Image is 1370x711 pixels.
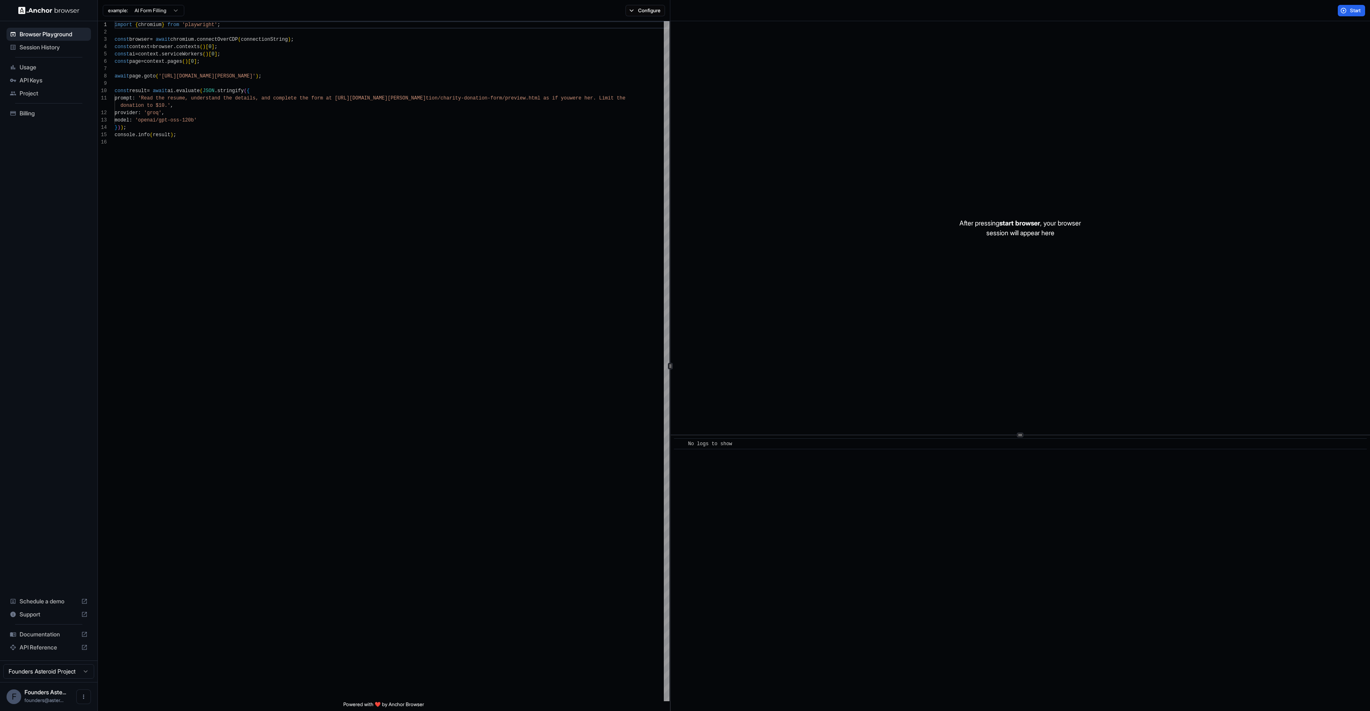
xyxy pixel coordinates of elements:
[98,109,107,117] div: 12
[98,51,107,58] div: 5
[98,87,107,95] div: 10
[20,630,78,638] span: Documentation
[343,701,424,711] span: Powered with ❤️ by Anchor Browser
[138,95,285,101] span: 'Read the resume, understand the details, and comp
[214,88,217,94] span: .
[205,44,208,50] span: [
[291,37,294,42] span: ;
[191,59,194,64] span: 0
[144,73,156,79] span: goto
[120,125,123,130] span: )
[124,125,126,130] span: ;
[168,22,179,28] span: from
[115,117,129,123] span: model
[129,117,132,123] span: :
[20,43,88,51] span: Session History
[98,29,107,36] div: 2
[115,132,135,138] span: console
[176,88,200,94] span: evaluate
[625,5,665,16] button: Configure
[208,51,211,57] span: [
[98,139,107,146] div: 16
[678,440,682,448] span: ​
[147,88,150,94] span: =
[129,37,150,42] span: browser
[194,37,197,42] span: .
[7,87,91,100] div: Project
[238,37,241,42] span: (
[115,59,129,64] span: const
[138,22,162,28] span: chromium
[161,110,164,116] span: ,
[959,218,1081,238] p: After pressing , your browser session will appear here
[168,59,182,64] span: pages
[115,73,129,79] span: await
[115,37,129,42] span: const
[153,88,168,94] span: await
[247,88,250,94] span: {
[244,88,247,94] span: (
[150,132,152,138] span: (
[20,597,78,605] span: Schedule a demo
[156,37,170,42] span: await
[159,73,256,79] span: '[URL][DOMAIN_NAME][PERSON_NAME]'
[129,51,135,57] span: ai
[115,44,129,50] span: const
[115,125,117,130] span: }
[135,22,138,28] span: {
[20,610,78,618] span: Support
[7,61,91,74] div: Usage
[7,107,91,120] div: Billing
[217,51,220,57] span: ;
[426,95,570,101] span: tion/charity-donation-form/preview.html as if you
[129,73,141,79] span: page
[7,41,91,54] div: Session History
[7,74,91,87] div: API Keys
[200,44,203,50] span: (
[129,59,141,64] span: page
[212,51,214,57] span: 0
[141,73,144,79] span: .
[7,28,91,41] div: Browser Playground
[98,73,107,80] div: 8
[120,103,170,108] span: donation to $10.'
[20,89,88,97] span: Project
[117,125,120,130] span: )
[197,37,238,42] span: connectOverCDP
[150,37,152,42] span: =
[20,109,88,117] span: Billing
[24,689,66,696] span: Founders Asteroid
[153,132,170,138] span: result
[20,643,78,651] span: API Reference
[188,59,191,64] span: [
[98,124,107,131] div: 14
[214,44,217,50] span: ;
[129,44,150,50] span: context
[173,132,176,138] span: ;
[170,37,194,42] span: chromium
[138,132,150,138] span: info
[115,51,129,57] span: const
[76,689,91,704] button: Open menu
[108,7,128,14] span: example:
[156,73,159,79] span: (
[20,76,88,84] span: API Keys
[173,44,176,50] span: .
[256,73,259,79] span: )
[203,51,205,57] span: (
[241,37,288,42] span: connectionString
[98,117,107,124] div: 13
[115,110,138,116] span: provider
[182,22,217,28] span: 'playwright'
[1350,7,1361,14] span: Start
[20,30,88,38] span: Browser Playground
[98,131,107,139] div: 15
[176,44,200,50] span: contexts
[217,88,244,94] span: stringify
[161,51,203,57] span: serviceWorkers
[7,628,91,641] div: Documentation
[115,95,132,101] span: prompt
[159,51,161,57] span: .
[135,51,138,57] span: =
[214,51,217,57] span: ]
